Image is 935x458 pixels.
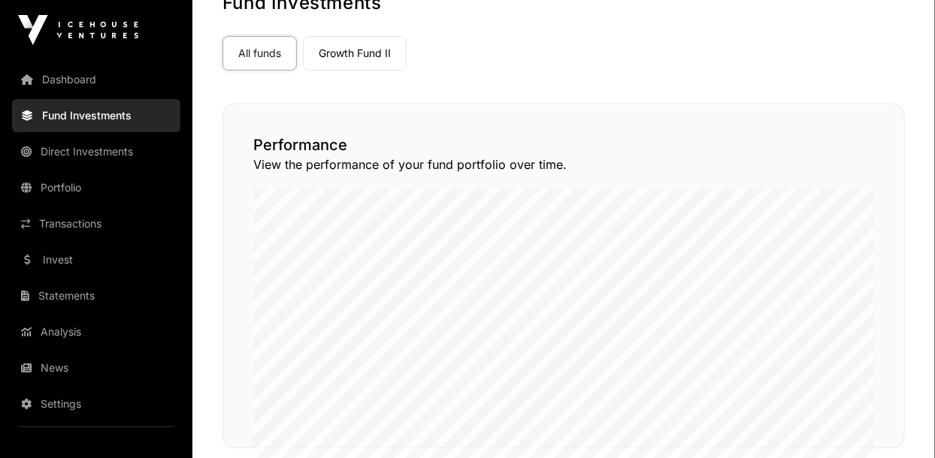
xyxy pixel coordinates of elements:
iframe: Chat Widget [860,386,935,458]
img: Icehouse Ventures Logo [18,15,138,45]
a: Dashboard [12,63,180,96]
a: Fund Investments [12,99,180,132]
a: Invest [12,243,180,276]
a: Direct Investments [12,135,180,168]
a: Analysis [12,315,180,348]
p: View the performance of your fund portfolio over time. [253,155,874,173]
a: Statements [12,279,180,312]
a: Settings [12,387,180,420]
a: Growth Fund II [303,36,407,71]
a: All funds [222,36,297,71]
a: News [12,351,180,384]
a: Transactions [12,207,180,240]
h2: Performance [253,134,874,155]
a: Portfolio [12,171,180,204]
